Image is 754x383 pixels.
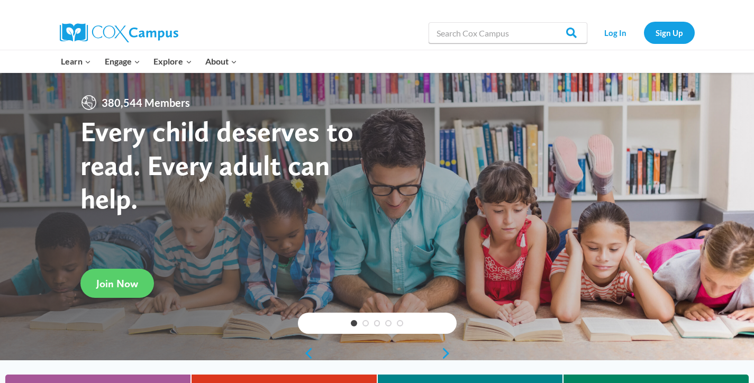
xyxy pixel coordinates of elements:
[298,343,457,364] div: content slider buttons
[80,114,353,215] strong: Every child deserves to read. Every adult can help.
[593,22,695,43] nav: Secondary Navigation
[205,54,237,68] span: About
[54,50,244,72] nav: Primary Navigation
[374,320,380,326] a: 3
[61,54,91,68] span: Learn
[644,22,695,43] a: Sign Up
[441,347,457,360] a: next
[385,320,392,326] a: 4
[105,54,140,68] span: Engage
[397,320,403,326] a: 5
[60,23,178,42] img: Cox Campus
[362,320,369,326] a: 2
[80,269,154,298] a: Join Now
[351,320,357,326] a: 1
[593,22,639,43] a: Log In
[429,22,587,43] input: Search Cox Campus
[153,54,192,68] span: Explore
[96,277,138,290] span: Join Now
[298,347,314,360] a: previous
[97,94,194,111] span: 380,544 Members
